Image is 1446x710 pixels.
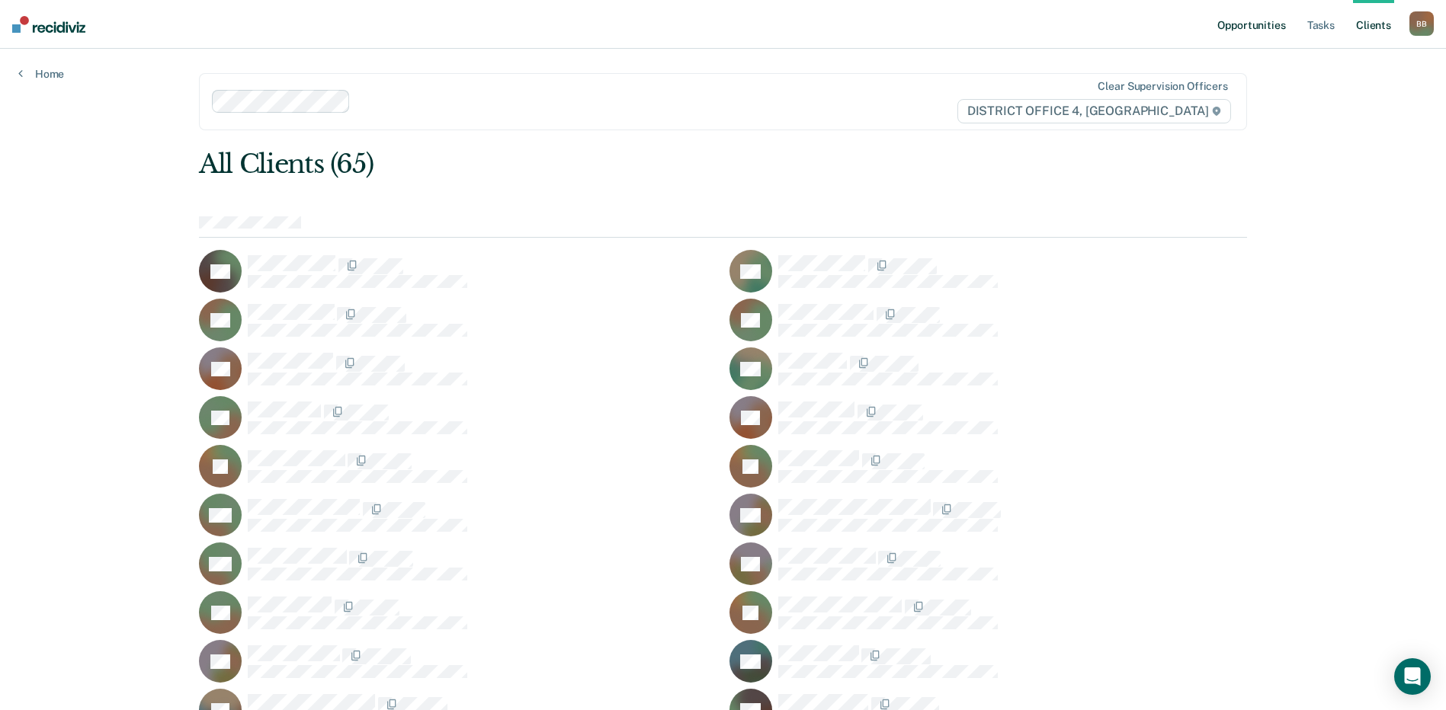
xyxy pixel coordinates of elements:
div: All Clients (65) [199,149,1037,180]
div: Clear supervision officers [1098,80,1227,93]
span: DISTRICT OFFICE 4, [GEOGRAPHIC_DATA] [957,99,1231,123]
div: B B [1409,11,1434,36]
div: Open Intercom Messenger [1394,658,1431,695]
img: Recidiviz [12,16,85,33]
button: BB [1409,11,1434,36]
a: Home [18,67,64,81]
